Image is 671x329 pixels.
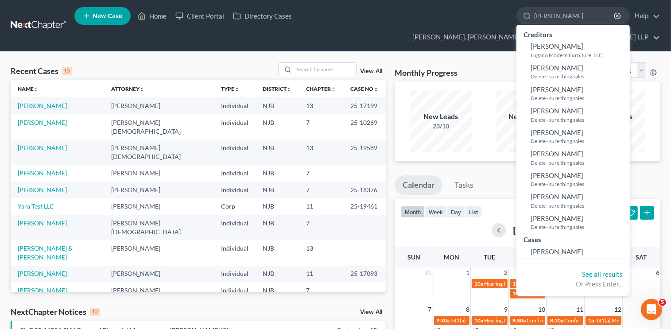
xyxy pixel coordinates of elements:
[299,198,343,214] td: 11
[437,317,450,324] span: 9:30a
[140,87,145,92] i: unfold_more
[343,266,386,282] td: 25-17093
[18,102,67,109] a: [PERSON_NAME]
[104,139,214,165] td: [PERSON_NAME][DEMOGRAPHIC_DATA]
[256,139,299,165] td: NJB
[263,85,292,92] a: Districtunfold_more
[531,180,628,188] small: Delete - sure thing sales
[331,87,336,92] i: unfold_more
[343,97,386,114] td: 25-17199
[531,116,628,124] small: Delete - sure thing sales
[214,97,256,114] td: Individual
[444,253,459,261] span: Mon
[641,299,662,320] iframe: Intercom live chat
[214,266,256,282] td: Individual
[527,317,628,324] span: Confirmation Hearing for [PERSON_NAME]
[18,286,67,294] a: [PERSON_NAME]
[256,182,299,198] td: NJB
[395,175,442,195] a: Calendar
[516,169,630,190] a: [PERSON_NAME]Delete - sure thing sales
[503,304,508,315] span: 9
[512,317,526,324] span: 8:30a
[104,215,214,240] td: [PERSON_NAME][DEMOGRAPHIC_DATA]
[256,97,299,114] td: NJB
[299,97,343,114] td: 13
[256,215,299,240] td: NJB
[343,139,386,165] td: 25-19589
[104,97,214,114] td: [PERSON_NAME]
[424,267,433,278] span: 31
[531,202,628,209] small: Delete - sure thing sales
[294,63,356,76] input: Search by name...
[221,85,240,92] a: Typeunfold_more
[516,190,630,212] a: [PERSON_NAME]Delete - sure thing sales
[531,73,628,80] small: Delete - sure thing sales
[299,282,343,298] td: 7
[18,85,39,92] a: Nameunfold_more
[516,245,630,259] a: [PERSON_NAME]
[299,182,343,198] td: 7
[299,215,343,240] td: 7
[451,317,536,324] span: 341(a) meeting for [PERSON_NAME]
[299,240,343,265] td: 13
[427,304,433,315] span: 7
[104,240,214,265] td: [PERSON_NAME]
[18,186,67,194] a: [PERSON_NAME]
[513,225,542,235] h2: [DATE]
[524,279,623,289] div: Or Press Enter...
[531,248,583,255] span: [PERSON_NAME]
[516,83,630,105] a: [PERSON_NAME]Delete - sure thing sales
[395,67,458,78] h3: Monthly Progress
[516,104,630,126] a: [PERSON_NAME]Delete - sure thing sales
[410,122,472,131] div: 23/10
[531,223,628,231] small: Delete - sure thing sales
[256,282,299,298] td: NJB
[229,8,296,24] a: Directory Cases
[171,8,229,24] a: Client Portal
[446,175,481,195] a: Tasks
[104,114,214,139] td: [PERSON_NAME][DEMOGRAPHIC_DATA]
[655,267,660,278] span: 6
[564,317,665,324] span: Confirmation hearing for [PERSON_NAME]
[214,215,256,240] td: Individual
[537,304,546,315] span: 10
[582,270,623,278] a: See all results
[11,306,100,317] div: NextChapter Notices
[214,139,256,165] td: Individual
[18,119,67,126] a: [PERSON_NAME]
[474,280,483,287] span: 10a
[256,198,299,214] td: NJB
[531,42,583,50] span: [PERSON_NAME]
[104,198,214,214] td: [PERSON_NAME]
[299,114,343,139] td: 7
[588,317,594,324] span: 1p
[531,171,583,179] span: [PERSON_NAME]
[531,214,583,222] span: [PERSON_NAME]
[214,240,256,265] td: Individual
[287,87,292,92] i: unfold_more
[484,253,496,261] span: Tue
[484,317,553,324] span: Hearing for [PERSON_NAME]
[214,165,256,182] td: Individual
[516,61,630,83] a: [PERSON_NAME]Delete - sure thing sales
[408,29,660,45] a: [PERSON_NAME], [PERSON_NAME], [PERSON_NAME] & [PERSON_NAME] LLP
[256,114,299,139] td: NJB
[214,182,256,198] td: Individual
[401,206,425,218] button: month
[18,144,67,151] a: [PERSON_NAME]
[299,139,343,165] td: 13
[613,304,622,315] span: 12
[256,165,299,182] td: NJB
[516,28,630,39] div: Creditors
[360,68,382,74] a: View All
[531,94,628,102] small: Delete - sure thing sales
[133,8,171,24] a: Home
[531,150,583,158] span: [PERSON_NAME]
[447,206,465,218] button: day
[516,212,630,233] a: [PERSON_NAME]Delete - sure thing sales
[531,128,583,136] span: [PERSON_NAME]
[503,267,508,278] span: 2
[531,193,583,201] span: [PERSON_NAME]
[18,244,73,261] a: [PERSON_NAME] & [PERSON_NAME]
[18,169,67,177] a: [PERSON_NAME]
